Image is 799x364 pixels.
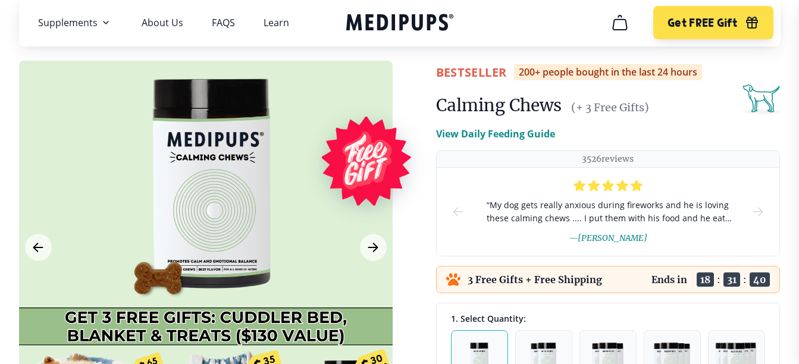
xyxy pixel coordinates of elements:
[571,101,649,114] span: (+ 3 Free Gifts)
[468,274,602,285] p: 3 Free Gifts + Free Shipping
[436,64,507,80] span: BestSeller
[142,17,183,29] a: About Us
[346,11,453,36] a: Medipups
[606,8,634,37] button: cart
[38,15,113,30] button: Supplements
[360,234,387,261] button: Next Image
[751,168,765,256] button: next-slide
[569,233,647,243] span: — [PERSON_NAME]
[651,274,687,285] p: Ends in
[514,64,702,80] div: 200+ people bought in the last 24 hours
[451,313,765,324] div: 1. Select Quantity:
[484,199,732,225] span: “ My dog gets really anxious during fireworks and he is loving these calming chews .... I put the...
[750,272,770,287] span: 40
[723,272,740,287] span: 31
[212,17,235,29] a: FAQS
[653,6,773,39] button: Get FREE Gift
[38,17,98,29] span: Supplements
[582,153,634,165] p: 3526 reviews
[436,127,555,141] p: View Daily Feeding Guide
[436,95,562,116] h1: Calming Chews
[717,274,720,285] span: :
[264,17,289,29] a: Learn
[743,274,747,285] span: :
[697,272,714,287] span: 18
[668,16,737,30] span: Get FREE Gift
[451,168,465,256] button: prev-slide
[25,234,52,261] button: Previous Image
